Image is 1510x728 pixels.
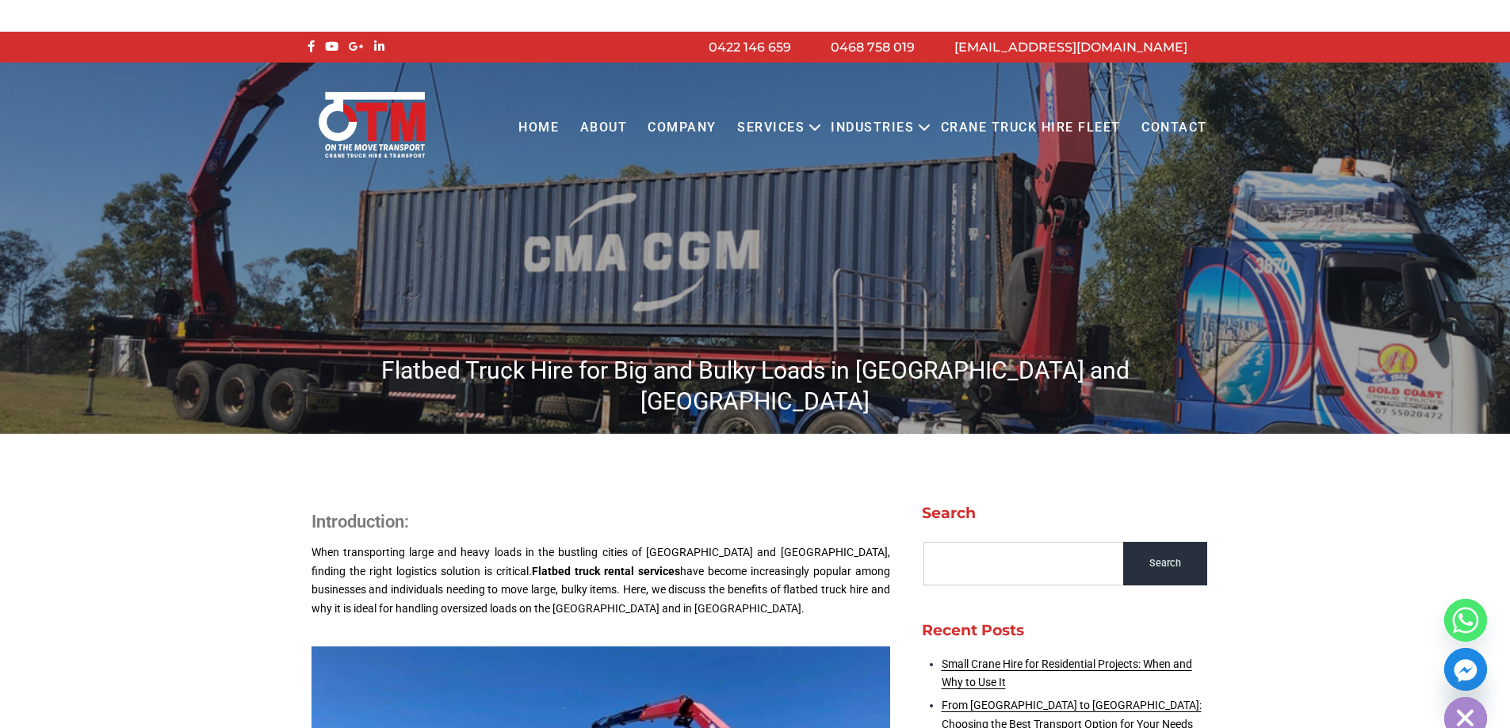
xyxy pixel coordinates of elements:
[820,106,924,150] a: Industries
[1444,599,1487,642] a: Whatsapp
[312,543,890,619] p: When transporting large and heavy loads in the bustling cities of [GEOGRAPHIC_DATA] and [GEOGRAPH...
[831,40,915,55] a: 0468 758 019
[304,355,1207,417] h1: Flatbed Truck Hire for Big and Bulky Loads in [GEOGRAPHIC_DATA] and [GEOGRAPHIC_DATA]
[569,106,637,150] a: About
[1131,106,1218,150] a: Contact
[709,40,791,55] a: 0422 146 659
[954,40,1187,55] a: [EMAIL_ADDRESS][DOMAIN_NAME]
[1123,542,1207,585] input: Search
[727,106,815,150] a: Services
[942,657,1192,689] a: Small Crane Hire for Residential Projects: When and Why to Use It
[930,106,1130,150] a: Crane Truck Hire Fleet
[532,565,680,577] a: Flatbed truck rental services
[637,106,727,150] a: COMPANY
[508,106,569,150] a: Home
[922,504,1207,522] h2: Search
[315,90,428,159] img: Otmtransport
[312,512,409,532] strong: Introduction:
[922,621,1207,639] h2: Recent Posts
[1444,648,1487,691] a: Facebook_Messenger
